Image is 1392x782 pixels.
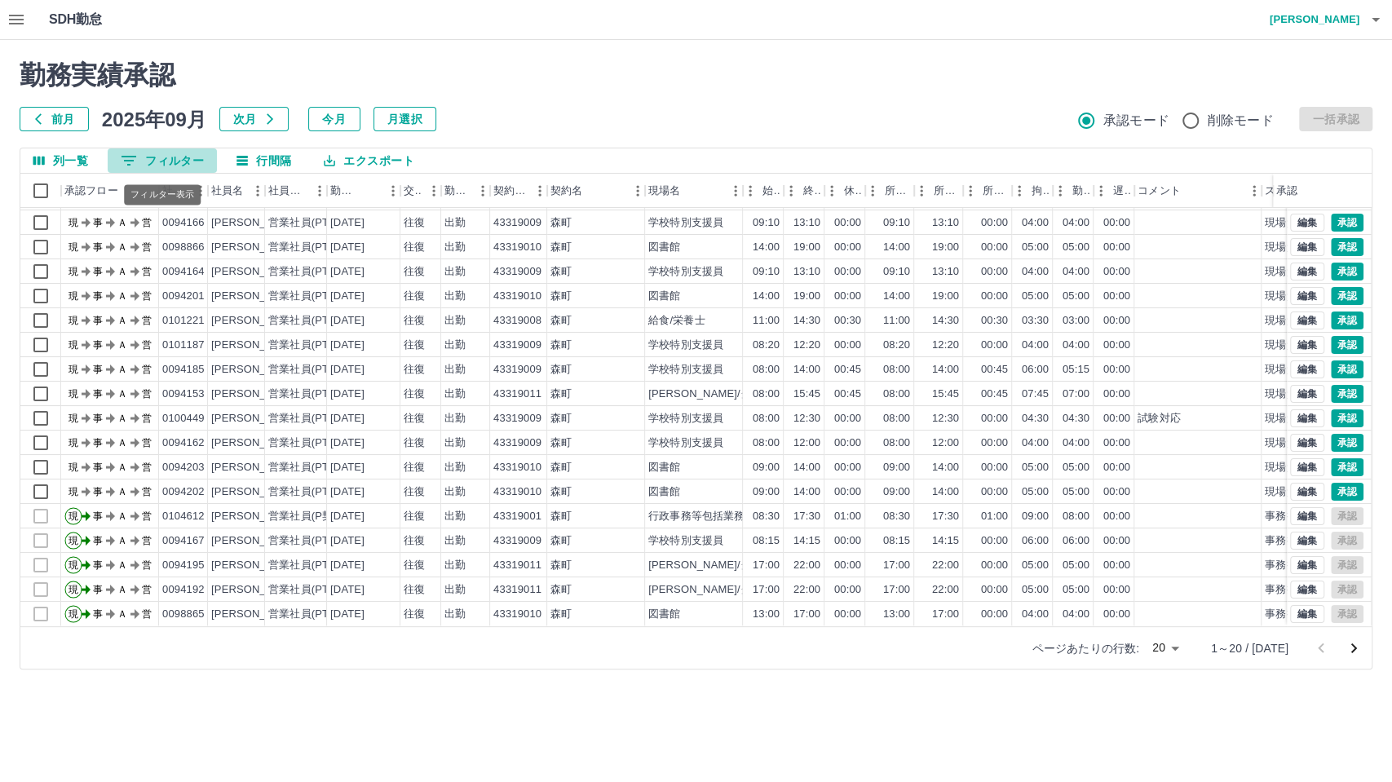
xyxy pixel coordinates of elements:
div: 勤務 [1072,174,1090,208]
div: 森町 [550,313,572,329]
div: 13:10 [793,264,820,280]
div: 00:00 [1103,411,1130,426]
text: Ａ [117,339,127,351]
div: 交通費 [404,174,422,208]
div: [PERSON_NAME] [211,362,300,378]
div: 08:00 [883,411,910,426]
div: 08:20 [753,338,780,353]
div: 20 [1146,636,1185,660]
div: 15:45 [932,387,959,402]
div: 出勤 [444,387,466,402]
div: 勤務区分 [444,174,471,208]
div: 所定休憩 [983,174,1009,208]
div: 休憩 [844,174,862,208]
div: 15:45 [793,387,820,402]
div: 0100449 [162,411,205,426]
text: 営 [142,388,152,400]
button: 承認 [1331,263,1363,281]
button: 編集 [1290,458,1324,476]
button: 編集 [1290,581,1324,599]
div: 00:00 [981,264,1008,280]
text: 事 [93,364,103,375]
text: 事 [93,266,103,277]
button: 承認 [1331,409,1363,427]
button: 編集 [1290,385,1324,403]
div: 営業社員(PT契約) [268,411,354,426]
div: 00:00 [834,338,861,353]
text: Ａ [117,217,127,228]
div: 現場責任者承認待 [1265,240,1350,255]
text: 現 [68,241,78,253]
div: 往復 [404,264,425,280]
div: 09:10 [753,264,780,280]
div: 森町 [550,289,572,304]
div: 営業社員(PT契約) [268,313,354,329]
button: 月選択 [373,107,436,131]
button: 行間隔 [223,148,304,173]
div: 往復 [404,313,425,329]
button: 編集 [1290,434,1324,452]
div: 森町 [550,338,572,353]
h2: 勤務実績承認 [20,60,1372,91]
text: 現 [68,364,78,375]
div: 出勤 [444,411,466,426]
div: 契約コード [490,174,547,208]
text: 事 [93,241,103,253]
div: 営業社員(PT契約) [268,289,354,304]
div: 43319009 [493,411,541,426]
div: 14:00 [793,362,820,378]
div: 給食/栄養士 [648,313,705,329]
text: 営 [142,217,152,228]
text: 現 [68,413,78,424]
div: [PERSON_NAME] [211,338,300,353]
span: 承認モード [1103,111,1169,130]
button: 承認 [1331,214,1363,232]
div: 営業社員(PT契約) [268,264,354,280]
div: 04:00 [1063,264,1089,280]
text: 営 [142,315,152,326]
div: 森町 [550,362,572,378]
button: 編集 [1290,287,1324,305]
div: 00:00 [981,411,1008,426]
div: 拘束 [1032,174,1050,208]
div: 07:00 [1063,387,1089,402]
text: 事 [93,315,103,326]
button: 編集 [1290,605,1324,623]
div: 0094201 [162,289,205,304]
div: 学校特別支援員 [648,362,723,378]
div: 勤務区分 [441,174,490,208]
div: 森町 [550,215,572,231]
h5: 2025年09月 [102,107,206,131]
div: 05:00 [1063,289,1089,304]
text: 事 [93,388,103,400]
div: 森町 [550,387,572,402]
text: 営 [142,266,152,277]
div: 00:00 [834,264,861,280]
text: 現 [68,315,78,326]
div: 00:00 [1103,289,1130,304]
div: 19:00 [793,240,820,255]
div: 43319009 [493,264,541,280]
div: 00:30 [981,313,1008,329]
div: 所定終業 [914,174,963,208]
div: 往復 [404,289,425,304]
div: 13:10 [793,215,820,231]
span: 削除モード [1208,111,1274,130]
div: 03:30 [1022,313,1049,329]
text: 営 [142,290,152,302]
div: 43319009 [493,215,541,231]
button: 編集 [1290,483,1324,501]
text: 現 [68,290,78,302]
button: メニュー [381,179,405,203]
div: 43319010 [493,240,541,255]
text: Ａ [117,364,127,375]
div: 終業 [784,174,824,208]
div: 00:00 [1103,264,1130,280]
text: 事 [93,339,103,351]
button: 承認 [1331,434,1363,452]
div: 現場責任者承認待 [1265,411,1350,426]
button: 編集 [1290,238,1324,256]
button: 次のページへ [1337,632,1370,665]
div: 往復 [404,215,425,231]
div: 勤務日 [327,174,400,208]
